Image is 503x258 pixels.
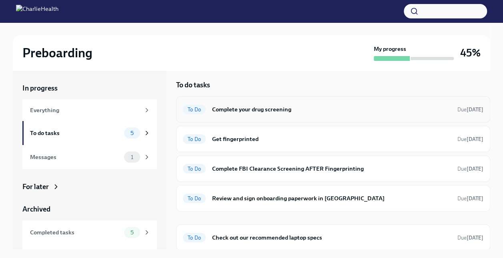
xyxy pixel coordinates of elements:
a: To DoCheck out our recommended laptop specsDue[DATE] [183,231,483,244]
a: For later [22,182,157,191]
h3: 45% [460,46,481,60]
span: September 25th, 2025 08:00 [457,195,483,202]
a: Messages1 [22,145,157,169]
strong: [DATE] [467,196,483,202]
a: To do tasks5 [22,121,157,145]
a: To DoComplete your drug screeningDue[DATE] [183,103,483,116]
span: September 22nd, 2025 08:00 [457,106,483,113]
span: Due [457,136,483,142]
span: Due [457,196,483,202]
a: In progress [22,83,157,93]
strong: My progress [374,45,406,53]
strong: [DATE] [467,166,483,172]
a: To DoComplete FBI Clearance Screening AFTER FingerprintingDue[DATE] [183,162,483,175]
h6: Review and sign onboarding paperwork in [GEOGRAPHIC_DATA] [212,194,451,203]
a: To DoReview and sign onboarding paperwork in [GEOGRAPHIC_DATA]Due[DATE] [183,192,483,205]
h6: Complete FBI Clearance Screening AFTER Fingerprinting [212,164,451,173]
span: September 25th, 2025 08:00 [457,165,483,173]
span: 5 [126,130,138,136]
h5: To do tasks [176,80,210,90]
div: Everything [30,106,140,115]
span: Due [457,166,483,172]
h2: Preboarding [22,45,92,61]
span: To Do [183,166,206,172]
div: Messages [30,153,121,161]
div: To do tasks [30,129,121,137]
span: September 22nd, 2025 08:00 [457,135,483,143]
a: To DoGet fingerprintedDue[DATE] [183,133,483,145]
h6: Complete your drug screening [212,105,451,114]
a: Archived [22,204,157,214]
span: 5 [126,230,138,236]
span: To Do [183,196,206,202]
strong: [DATE] [467,235,483,241]
h6: Check out our recommended laptop specs [212,233,451,242]
span: To Do [183,136,206,142]
h6: Get fingerprinted [212,135,451,143]
span: Due [457,107,483,113]
div: Completed tasks [30,228,121,237]
span: To Do [183,235,206,241]
span: To Do [183,107,206,113]
strong: [DATE] [467,136,483,142]
strong: [DATE] [467,107,483,113]
span: Due [457,235,483,241]
a: Completed tasks5 [22,220,157,244]
span: 1 [126,154,138,160]
span: September 22nd, 2025 08:00 [457,234,483,242]
div: For later [22,182,49,191]
img: CharlieHealth [16,5,58,18]
a: Everything [22,99,157,121]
